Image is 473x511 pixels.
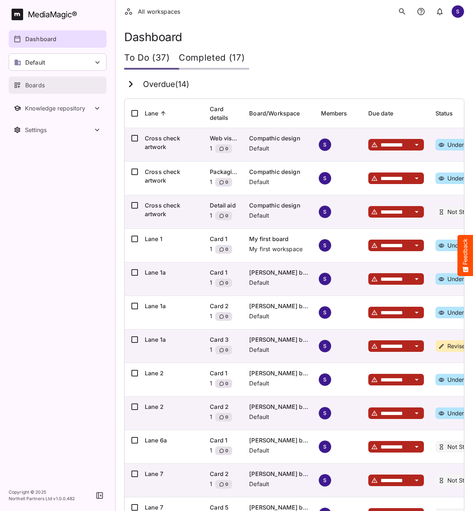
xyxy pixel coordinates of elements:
p: Detail aid [210,201,238,210]
p: Packaging [210,167,238,176]
p: Default [249,412,309,421]
p: [PERSON_NAME] board [249,302,309,310]
p: 1 [210,446,212,458]
a: Boards [9,77,107,94]
p: Compathic design [249,167,309,176]
nav: Settings [9,121,107,139]
p: Lane 1 [145,235,198,243]
p: Web visuals [210,134,238,143]
p: Default [249,312,309,320]
div: S [318,138,331,151]
div: S [318,306,331,319]
div: S [318,205,331,218]
span: 0 [225,380,228,387]
p: [PERSON_NAME] board [249,335,309,344]
p: Card 1 [210,268,238,277]
button: notifications [433,4,447,19]
p: Boards [25,81,45,89]
p: 1 [210,412,212,424]
nav: Knowledge repository [9,100,107,117]
div: S [318,272,331,285]
p: Members [321,109,347,118]
div: S [318,239,331,252]
p: Card 2 [210,302,238,310]
p: [PERSON_NAME] board [249,469,309,478]
p: Compathic design [249,201,309,210]
a: Dashboard [9,30,107,48]
div: S [451,5,464,18]
p: Compathic design [249,134,309,143]
p: 1 [210,245,212,256]
p: Default [249,379,309,388]
p: Card 1 [210,369,238,377]
p: 1 [210,379,212,390]
p: Cross check artwork [145,134,198,151]
p: Card 2 [210,402,238,411]
p: Default [249,211,309,220]
p: Cross check artwork [145,167,198,185]
p: Default [249,178,309,186]
p: Card 2 [210,469,238,478]
span: 0 [225,313,228,320]
div: S [318,373,331,386]
span: 0 [225,447,228,454]
p: 1 [210,480,212,491]
p: 1 [210,278,212,290]
span: 0 [225,279,228,287]
p: Card details [210,105,228,122]
a: MediaMagic® [12,9,107,20]
p: [PERSON_NAME] board [249,402,309,411]
p: 1 [210,312,212,323]
div: Settings [25,126,93,134]
p: 1 [210,178,212,189]
p: Board/Workspace [249,109,300,118]
p: Northell Partners Ltd v 1.0.0.482 [9,495,75,502]
span: 0 [225,346,228,354]
button: notifications [414,4,428,19]
p: Status [435,109,453,118]
p: Lane 1a [145,302,198,310]
span: 0 [225,414,228,421]
h3: Overdue ( 14 ) [143,80,189,89]
span: 0 [225,145,228,152]
span: 0 [225,481,228,488]
div: S [318,474,331,487]
p: Lane 2 [145,369,198,377]
div: S [318,407,331,420]
p: 1 [210,345,212,357]
p: Lane [145,109,159,118]
div: S [318,340,331,353]
p: [PERSON_NAME] board [249,369,309,377]
button: Toggle Settings [9,121,107,139]
span: 0 [225,179,228,186]
p: 1 [210,144,212,156]
p: Due date [368,109,393,118]
p: Default [249,278,309,287]
button: Feedback [457,235,473,276]
p: My first workspace [249,245,309,253]
p: Card 1 [210,436,238,445]
div: To Do (37) [124,48,179,70]
p: Lane 7 [145,469,198,478]
div: Knowledge repository [25,105,93,112]
p: Lane 1a [145,335,198,344]
button: Toggle Knowledge repository [9,100,107,117]
p: [PERSON_NAME] board [249,268,309,277]
p: Lane 2 [145,402,198,411]
p: Cross check artwork [145,201,198,218]
p: Revise [447,343,465,349]
div: Completed (17) [179,48,249,70]
p: Default [25,58,45,67]
p: 1 [210,211,212,223]
p: Card 1 [210,235,238,243]
p: Lane 6a [145,436,198,445]
p: Default [249,144,309,153]
p: Copyright © 2025 [9,489,75,495]
p: Lane 1a [145,268,198,277]
p: Default [249,345,309,354]
div: S [318,172,331,185]
p: [PERSON_NAME] board [249,436,309,445]
p: Dashboard [25,35,56,43]
span: 0 [225,212,228,219]
p: Default [249,446,309,455]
